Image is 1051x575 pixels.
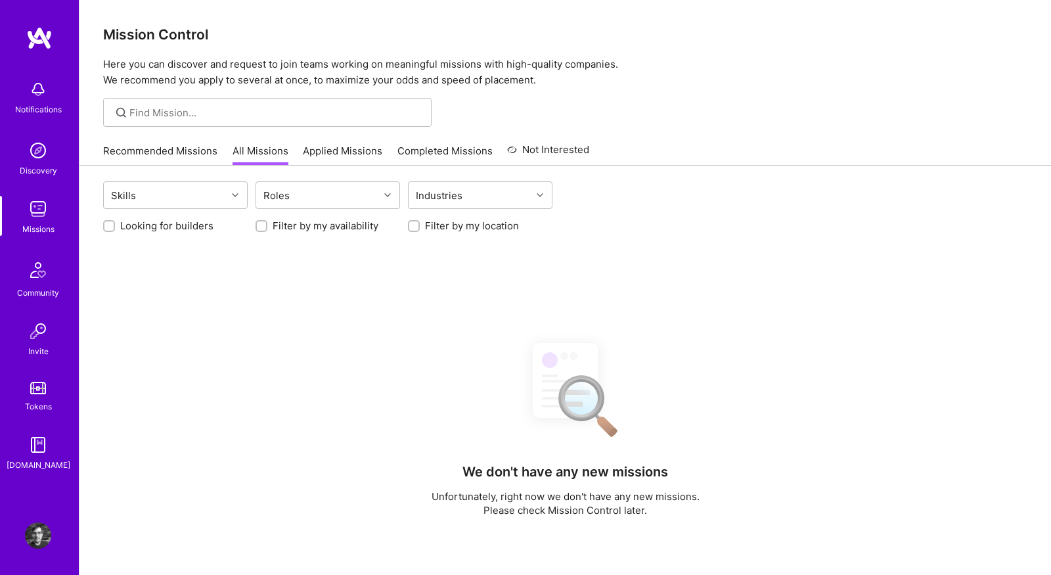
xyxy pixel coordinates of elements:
[432,490,700,503] p: Unfortunately, right now we don't have any new missions.
[537,192,543,198] i: icon Chevron
[25,137,51,164] img: discovery
[22,522,55,549] a: User Avatar
[30,382,46,394] img: tokens
[25,76,51,103] img: bell
[507,142,589,166] a: Not Interested
[25,318,51,344] img: Invite
[233,144,288,166] a: All Missions
[260,186,293,205] div: Roles
[103,144,217,166] a: Recommended Missions
[397,144,493,166] a: Completed Missions
[103,26,1027,43] h3: Mission Control
[273,219,378,233] label: Filter by my availability
[25,522,51,549] img: User Avatar
[413,186,466,205] div: Industries
[108,186,139,205] div: Skills
[114,105,129,120] i: icon SearchGrey
[22,222,55,236] div: Missions
[28,344,49,358] div: Invite
[17,286,59,300] div: Community
[510,331,621,446] img: No Results
[120,219,213,233] label: Looking for builders
[103,57,1027,88] p: Here you can discover and request to join teams working on meaningful missions with high-quality ...
[462,464,668,480] h4: We don't have any new missions
[384,192,391,198] i: icon Chevron
[432,503,700,517] p: Please check Mission Control later.
[25,400,52,413] div: Tokens
[25,196,51,222] img: teamwork
[22,254,54,286] img: Community
[129,106,422,120] input: Find Mission...
[232,192,238,198] i: icon Chevron
[20,164,57,177] div: Discovery
[425,219,519,233] label: Filter by my location
[15,103,62,116] div: Notifications
[7,458,70,472] div: [DOMAIN_NAME]
[25,432,51,458] img: guide book
[26,26,53,50] img: logo
[303,144,382,166] a: Applied Missions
